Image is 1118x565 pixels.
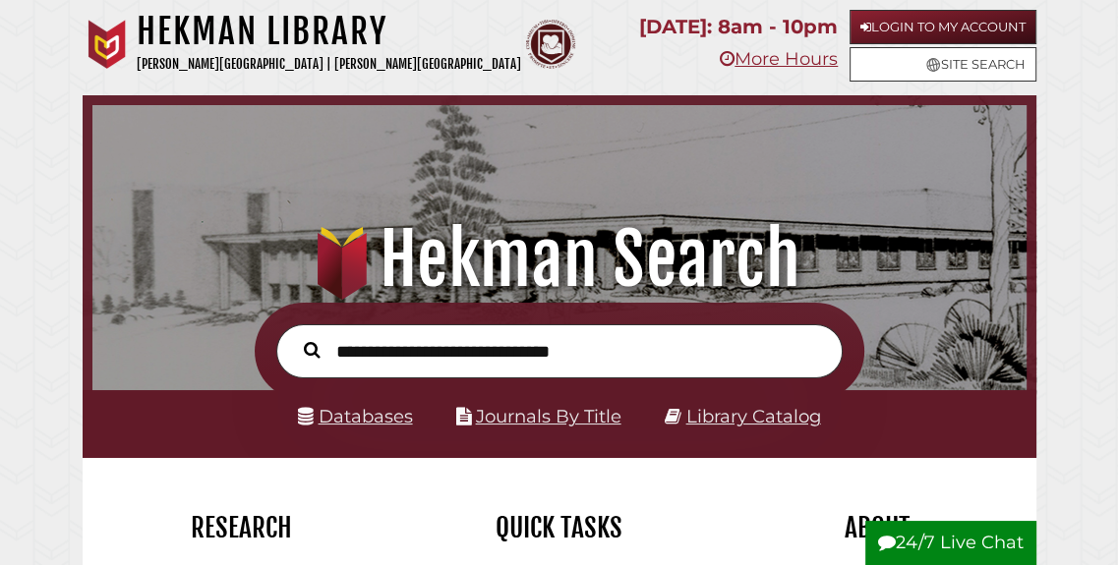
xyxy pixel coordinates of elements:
[733,511,1021,544] h2: About
[639,10,838,44] p: [DATE]: 8am - 10pm
[476,405,621,427] a: Journals By Title
[137,10,521,53] h1: Hekman Library
[304,341,321,359] i: Search
[850,47,1036,82] a: Site Search
[97,511,385,544] h2: Research
[298,405,413,427] a: Databases
[850,10,1036,44] a: Login to My Account
[137,53,521,76] p: [PERSON_NAME][GEOGRAPHIC_DATA] | [PERSON_NAME][GEOGRAPHIC_DATA]
[83,20,132,69] img: Calvin University
[526,20,575,69] img: Calvin Theological Seminary
[415,511,703,544] h2: Quick Tasks
[109,216,1010,303] h1: Hekman Search
[294,337,330,363] button: Search
[686,405,821,427] a: Library Catalog
[720,48,838,70] a: More Hours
